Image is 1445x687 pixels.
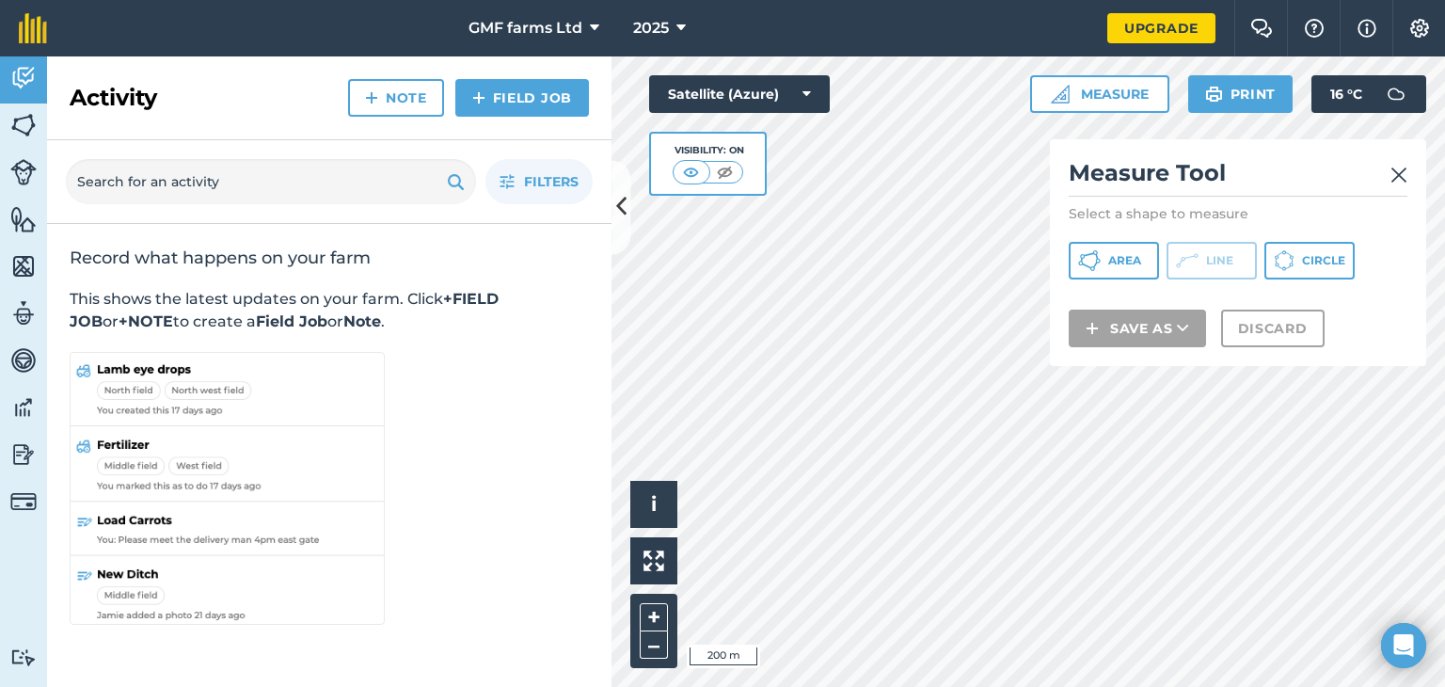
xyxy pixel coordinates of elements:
img: svg+xml;base64,PHN2ZyB4bWxucz0iaHR0cDovL3d3dy53My5vcmcvMjAwMC9zdmciIHdpZHRoPSIxNCIgaGVpZ2h0PSIyNC... [1086,317,1099,340]
img: svg+xml;base64,PD94bWwgdmVyc2lvbj0iMS4wIiBlbmNvZGluZz0idXRmLTgiPz4KPCEtLSBHZW5lcmF0b3I6IEFkb2JlIE... [10,393,37,422]
img: svg+xml;base64,PHN2ZyB4bWxucz0iaHR0cDovL3d3dy53My5vcmcvMjAwMC9zdmciIHdpZHRoPSI1MCIgaGVpZ2h0PSI0MC... [713,163,737,182]
span: 16 ° C [1330,75,1362,113]
img: svg+xml;base64,PD94bWwgdmVyc2lvbj0iMS4wIiBlbmNvZGluZz0idXRmLTgiPz4KPCEtLSBHZW5lcmF0b3I6IEFkb2JlIE... [10,159,37,185]
h2: Activity [70,83,157,113]
span: Filters [524,171,579,192]
p: This shows the latest updates on your farm. Click or to create a or . [70,288,589,333]
a: Upgrade [1107,13,1215,43]
img: fieldmargin Logo [19,13,47,43]
img: svg+xml;base64,PHN2ZyB4bWxucz0iaHR0cDovL3d3dy53My5vcmcvMjAwMC9zdmciIHdpZHRoPSI1NiIgaGVpZ2h0PSI2MC... [10,252,37,280]
button: Save as [1069,310,1206,347]
img: svg+xml;base64,PD94bWwgdmVyc2lvbj0iMS4wIiBlbmNvZGluZz0idXRmLTgiPz4KPCEtLSBHZW5lcmF0b3I6IEFkb2JlIE... [10,648,37,666]
button: Area [1069,242,1159,280]
button: Line [1167,242,1257,280]
img: A cog icon [1408,19,1431,38]
h2: Record what happens on your farm [70,247,589,269]
img: svg+xml;base64,PD94bWwgdmVyc2lvbj0iMS4wIiBlbmNvZGluZz0idXRmLTgiPz4KPCEtLSBHZW5lcmF0b3I6IEFkb2JlIE... [10,346,37,375]
img: svg+xml;base64,PHN2ZyB4bWxucz0iaHR0cDovL3d3dy53My5vcmcvMjAwMC9zdmciIHdpZHRoPSIxOSIgaGVpZ2h0PSIyNC... [447,170,465,193]
img: svg+xml;base64,PHN2ZyB4bWxucz0iaHR0cDovL3d3dy53My5vcmcvMjAwMC9zdmciIHdpZHRoPSIyMiIgaGVpZ2h0PSIzMC... [1390,164,1407,186]
img: svg+xml;base64,PHN2ZyB4bWxucz0iaHR0cDovL3d3dy53My5vcmcvMjAwMC9zdmciIHdpZHRoPSI1NiIgaGVpZ2h0PSI2MC... [10,205,37,233]
button: i [630,481,677,528]
img: svg+xml;base64,PHN2ZyB4bWxucz0iaHR0cDovL3d3dy53My5vcmcvMjAwMC9zdmciIHdpZHRoPSIxNCIgaGVpZ2h0PSIyNC... [472,87,485,109]
button: Filters [485,159,593,204]
strong: Note [343,312,381,330]
img: svg+xml;base64,PHN2ZyB4bWxucz0iaHR0cDovL3d3dy53My5vcmcvMjAwMC9zdmciIHdpZHRoPSIxNCIgaGVpZ2h0PSIyNC... [365,87,378,109]
div: Visibility: On [673,143,744,158]
img: svg+xml;base64,PD94bWwgdmVyc2lvbj0iMS4wIiBlbmNvZGluZz0idXRmLTgiPz4KPCEtLSBHZW5lcmF0b3I6IEFkb2JlIE... [1377,75,1415,113]
img: Ruler icon [1051,85,1070,104]
img: svg+xml;base64,PD94bWwgdmVyc2lvbj0iMS4wIiBlbmNvZGluZz0idXRmLTgiPz4KPCEtLSBHZW5lcmF0b3I6IEFkb2JlIE... [10,299,37,328]
img: svg+xml;base64,PHN2ZyB4bWxucz0iaHR0cDovL3d3dy53My5vcmcvMjAwMC9zdmciIHdpZHRoPSI1MCIgaGVpZ2h0PSI0MC... [679,163,703,182]
img: Four arrows, one pointing top left, one top right, one bottom right and the last bottom left [643,551,664,571]
img: svg+xml;base64,PHN2ZyB4bWxucz0iaHR0cDovL3d3dy53My5vcmcvMjAwMC9zdmciIHdpZHRoPSI1NiIgaGVpZ2h0PSI2MC... [10,111,37,139]
img: svg+xml;base64,PHN2ZyB4bWxucz0iaHR0cDovL3d3dy53My5vcmcvMjAwMC9zdmciIHdpZHRoPSIxNyIgaGVpZ2h0PSIxNy... [1358,17,1376,40]
a: Note [348,79,444,117]
span: Area [1108,253,1141,268]
div: Open Intercom Messenger [1381,623,1426,668]
span: GMF farms Ltd [468,17,582,40]
img: Two speech bubbles overlapping with the left bubble in the forefront [1250,19,1273,38]
strong: Field Job [256,312,327,330]
span: Circle [1302,253,1345,268]
button: + [640,603,668,631]
button: Print [1188,75,1294,113]
button: Discard [1221,310,1325,347]
span: 2025 [633,17,669,40]
a: Field Job [455,79,589,117]
img: svg+xml;base64,PD94bWwgdmVyc2lvbj0iMS4wIiBlbmNvZGluZz0idXRmLTgiPz4KPCEtLSBHZW5lcmF0b3I6IEFkb2JlIE... [10,488,37,515]
input: Search for an activity [66,159,476,204]
span: i [651,492,657,516]
img: svg+xml;base64,PD94bWwgdmVyc2lvbj0iMS4wIiBlbmNvZGluZz0idXRmLTgiPz4KPCEtLSBHZW5lcmF0b3I6IEFkb2JlIE... [10,440,37,469]
img: svg+xml;base64,PHN2ZyB4bWxucz0iaHR0cDovL3d3dy53My5vcmcvMjAwMC9zdmciIHdpZHRoPSIxOSIgaGVpZ2h0PSIyNC... [1205,83,1223,105]
button: Circle [1264,242,1355,280]
button: Satellite (Azure) [649,75,830,113]
h2: Measure Tool [1069,158,1407,197]
p: Select a shape to measure [1069,204,1407,223]
span: Line [1206,253,1233,268]
strong: +NOTE [119,312,173,330]
button: – [640,631,668,659]
img: A question mark icon [1303,19,1326,38]
button: Measure [1030,75,1169,113]
button: 16 °C [1311,75,1426,113]
img: svg+xml;base64,PD94bWwgdmVyc2lvbj0iMS4wIiBlbmNvZGluZz0idXRmLTgiPz4KPCEtLSBHZW5lcmF0b3I6IEFkb2JlIE... [10,64,37,92]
